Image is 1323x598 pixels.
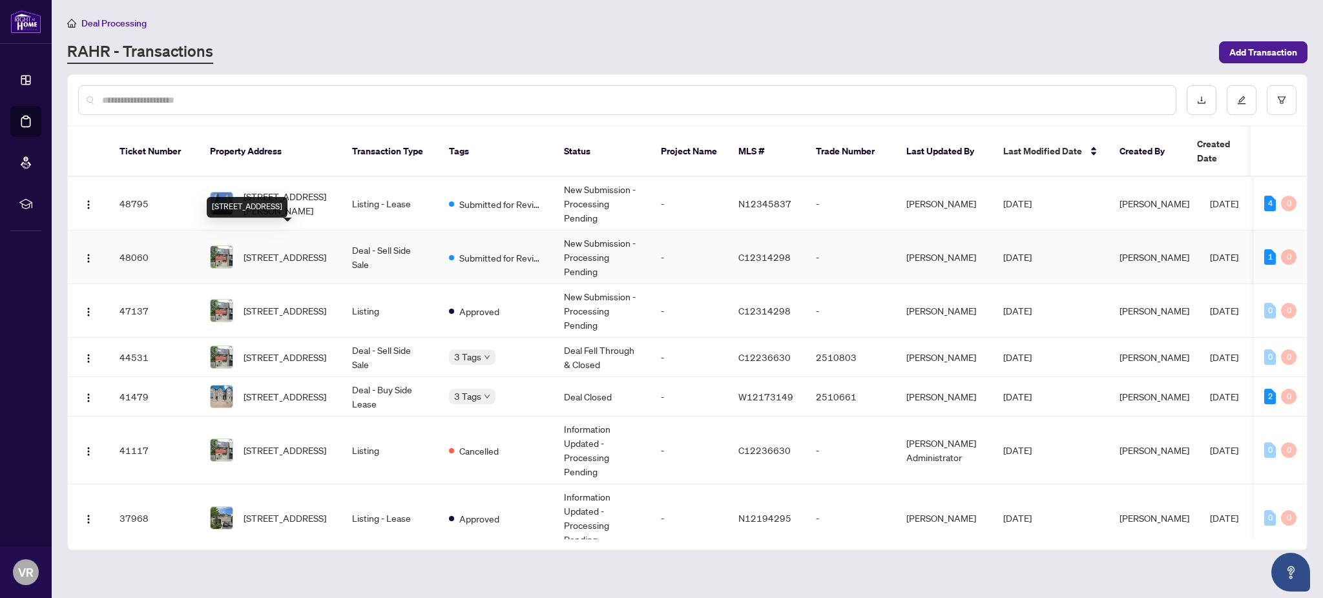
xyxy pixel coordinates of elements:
td: Deal - Sell Side Sale [342,231,439,284]
td: - [806,231,896,284]
button: Logo [78,386,99,407]
img: thumbnail-img [211,439,233,461]
span: [DATE] [1003,251,1032,263]
div: [STREET_ADDRESS] [207,197,287,218]
span: [DATE] [1210,351,1238,363]
th: Trade Number [806,127,896,177]
th: Last Updated By [896,127,993,177]
td: Deal Fell Through & Closed [554,338,651,377]
div: 0 [1264,303,1276,318]
span: Add Transaction [1229,42,1297,63]
th: Status [554,127,651,177]
img: thumbnail-img [211,386,233,407]
img: thumbnail-img [211,507,233,529]
td: - [651,338,728,377]
span: C12314298 [738,305,791,316]
td: 48795 [109,177,200,231]
td: Listing - Lease [342,177,439,231]
span: [PERSON_NAME] [1120,391,1189,402]
td: New Submission - Processing Pending [554,231,651,284]
td: - [651,377,728,417]
span: [PERSON_NAME] [1120,198,1189,209]
span: Approved [459,304,499,318]
button: Logo [78,347,99,367]
img: Logo [83,393,94,403]
div: 0 [1264,510,1276,526]
span: [DATE] [1210,391,1238,402]
button: Logo [78,247,99,267]
span: N12345837 [738,198,791,209]
span: 3 Tags [454,389,481,404]
span: down [484,354,490,360]
th: Transaction Type [342,127,439,177]
img: Logo [83,200,94,210]
span: filter [1277,96,1286,105]
td: Deal Closed [554,377,651,417]
td: Listing - Lease [342,484,439,552]
th: Property Address [200,127,342,177]
span: 3 Tags [454,349,481,364]
td: 41117 [109,417,200,484]
span: Last Modified Date [1003,144,1082,158]
td: - [651,284,728,338]
span: download [1197,96,1206,105]
span: down [484,393,490,400]
div: 0 [1281,510,1297,526]
td: - [651,484,728,552]
span: [DATE] [1210,444,1238,456]
td: - [651,177,728,231]
span: [DATE] [1210,512,1238,524]
img: Logo [83,353,94,364]
div: 2 [1264,389,1276,404]
div: 0 [1281,389,1297,404]
th: Created Date [1187,127,1277,177]
td: Deal - Sell Side Sale [342,338,439,377]
td: [PERSON_NAME] [896,484,993,552]
span: [STREET_ADDRESS] [244,250,326,264]
span: Deal Processing [81,17,147,29]
span: [STREET_ADDRESS] [244,443,326,457]
th: Created By [1109,127,1187,177]
td: [PERSON_NAME] [896,177,993,231]
td: [PERSON_NAME] [896,377,993,417]
span: [DATE] [1003,444,1032,456]
div: 0 [1281,249,1297,265]
span: [DATE] [1003,351,1032,363]
span: [DATE] [1210,305,1238,316]
td: Deal - Buy Side Lease [342,377,439,417]
th: Tags [439,127,554,177]
span: [STREET_ADDRESS] [244,304,326,318]
span: [PERSON_NAME] [1120,512,1189,524]
button: Add Transaction [1219,41,1307,63]
img: Logo [83,514,94,524]
button: Logo [78,508,99,528]
button: download [1187,85,1216,115]
span: [PERSON_NAME] [1120,444,1189,456]
span: [DATE] [1003,512,1032,524]
td: - [806,177,896,231]
span: Submitted for Review [459,197,543,211]
img: thumbnail-img [211,246,233,268]
th: Last Modified Date [993,127,1109,177]
span: [STREET_ADDRESS][PERSON_NAME] [244,189,331,218]
span: C12236630 [738,444,791,456]
td: 37968 [109,484,200,552]
div: 0 [1281,442,1297,458]
span: [STREET_ADDRESS] [244,511,326,525]
img: thumbnail-img [211,346,233,368]
span: home [67,19,76,28]
td: 47137 [109,284,200,338]
img: Logo [83,253,94,263]
span: [DATE] [1210,198,1238,209]
span: [STREET_ADDRESS] [244,350,326,364]
span: Cancelled [459,444,499,458]
span: VR [18,563,34,581]
div: 0 [1264,349,1276,365]
div: 0 [1281,349,1297,365]
td: 41479 [109,377,200,417]
span: Approved [459,511,499,526]
td: - [806,484,896,552]
td: Information Updated - Processing Pending [554,484,651,552]
span: edit [1237,96,1246,105]
button: Logo [78,440,99,460]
